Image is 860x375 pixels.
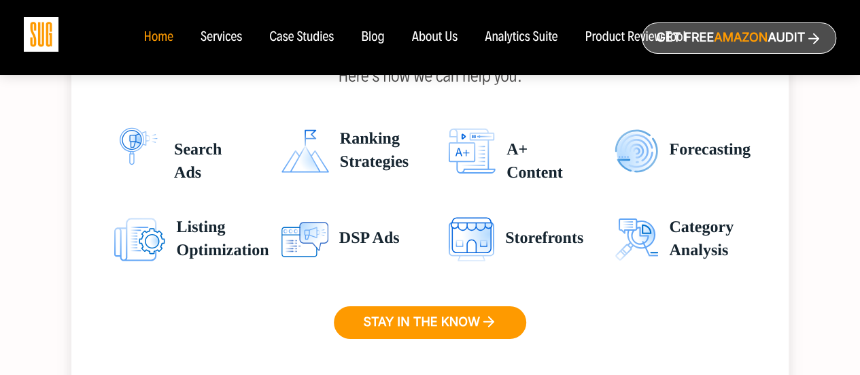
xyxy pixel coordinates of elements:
a: Blog [361,30,385,45]
img: Search ads [615,216,658,263]
span: Forecasting [658,127,751,175]
a: Case Studies [269,30,334,45]
img: Sug [24,17,58,52]
img: Search ads [281,216,328,263]
img: Search ads [448,216,494,263]
span: Search Ads [163,127,244,175]
span: Category Analysis [658,216,734,263]
img: Search ads [615,127,658,175]
a: About Us [412,30,458,45]
span: Listing Optimization [165,216,269,263]
a: Services [201,30,242,45]
a: Product Review Tool [585,30,685,45]
img: Search ads [448,127,496,175]
span: Ranking Strategies [329,127,409,175]
span: Storefronts [494,216,583,263]
a: Get freeAmazonAudit [642,22,836,54]
a: Analytics Suite [485,30,557,45]
a: Home [143,30,173,45]
span: Amazon [714,31,768,45]
a: Stay in the know [334,306,526,339]
p: Here’s how we can help you: [104,55,755,86]
span: DSP Ads [328,216,400,263]
img: Search ads [114,127,163,175]
span: A+ Content [496,127,577,175]
img: Search ads [114,216,165,263]
img: Search ads [281,127,329,175]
